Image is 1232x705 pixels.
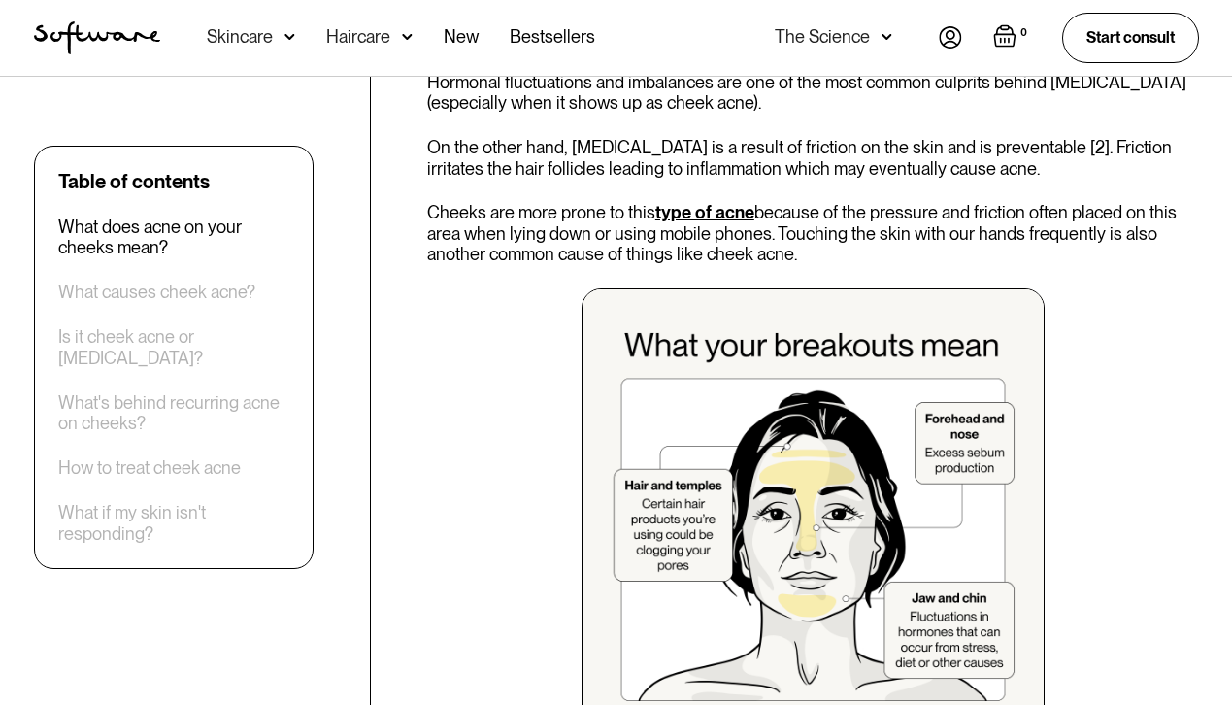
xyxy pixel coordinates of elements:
div: Table of contents [58,170,210,193]
a: What's behind recurring acne on cheeks? [58,392,289,434]
p: Hormonal fluctuations and imbalances are one of the most common culprits behind [MEDICAL_DATA] (e... [427,72,1199,114]
div: 0 [1016,24,1031,42]
p: On the other hand, [MEDICAL_DATA] is a result of friction on the skin and is preventable [2]. Fri... [427,137,1199,179]
a: home [34,21,160,54]
div: The Science [775,27,870,47]
a: How to treat cheek acne [58,458,241,480]
a: type of acne [655,202,754,222]
img: Software Logo [34,21,160,54]
div: Haircare [326,27,390,47]
img: arrow down [402,27,413,47]
p: Cheeks are more prone to this because of the pressure and friction often placed on this area when... [427,202,1199,265]
img: arrow down [882,27,892,47]
a: Is it cheek acne or [MEDICAL_DATA]? [58,327,289,369]
a: What if my skin isn't responding? [58,503,289,545]
a: What does acne on your cheeks mean? [58,217,289,258]
div: Skincare [207,27,273,47]
a: Start consult [1062,13,1199,62]
a: Open empty cart [993,24,1031,51]
a: What causes cheek acne? [58,283,255,304]
img: arrow down [284,27,295,47]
